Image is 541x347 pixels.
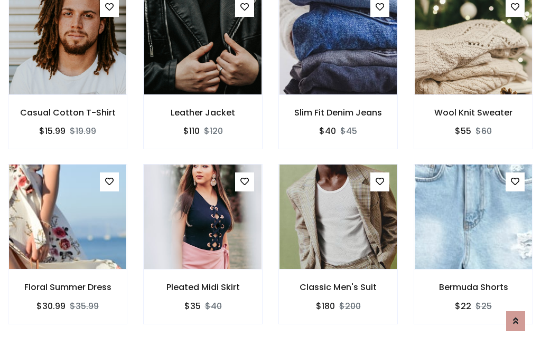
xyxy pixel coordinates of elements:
[339,300,361,312] del: $200
[455,126,471,136] h6: $55
[475,125,492,137] del: $60
[70,300,99,312] del: $35.99
[340,125,357,137] del: $45
[39,126,66,136] h6: $15.99
[205,300,222,312] del: $40
[204,125,223,137] del: $120
[316,301,335,311] h6: $180
[36,301,66,311] h6: $30.99
[279,282,397,292] h6: Classic Men's Suit
[184,301,201,311] h6: $35
[144,282,262,292] h6: Pleated Midi Skirt
[414,282,533,292] h6: Bermuda Shorts
[475,300,492,312] del: $25
[8,282,127,292] h6: Floral Summer Dress
[70,125,96,137] del: $19.99
[183,126,200,136] h6: $110
[8,108,127,118] h6: Casual Cotton T-Shirt
[279,108,397,118] h6: Slim Fit Denim Jeans
[414,108,533,118] h6: Wool Knit Sweater
[455,301,471,311] h6: $22
[319,126,336,136] h6: $40
[144,108,262,118] h6: Leather Jacket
